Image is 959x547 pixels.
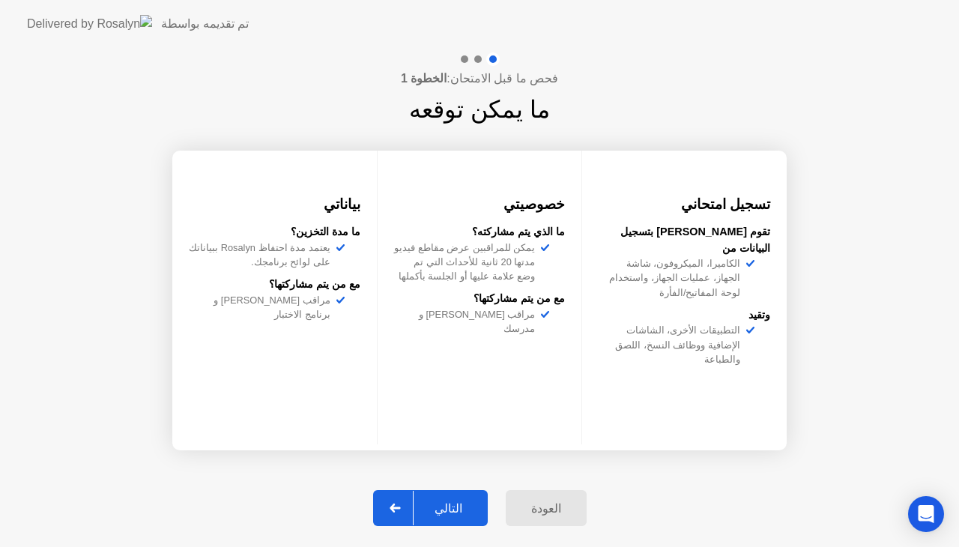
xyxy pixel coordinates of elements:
[599,256,746,300] div: الكاميرا، الميكروفون، شاشة الجهاز، عمليات الجهاز، واستخدام لوحة المفاتيح/الفأرة
[510,501,582,516] div: العودة
[189,224,360,241] div: ما مدة التخزين؟
[908,496,944,532] div: Open Intercom Messenger
[394,291,566,307] div: مع من يتم مشاركتها؟
[394,224,566,241] div: ما الذي يتم مشاركته؟
[506,490,587,526] button: العودة
[599,194,770,215] h3: تسجيل امتحاني
[161,15,249,33] div: تم تقديمه بواسطة
[401,70,558,88] h4: فحص ما قبل الامتحان:
[27,15,152,32] img: Delivered by Rosalyn
[189,293,336,321] div: مراقب [PERSON_NAME] و برنامج الاختبار
[189,194,360,215] h3: بياناتي
[409,91,550,127] h1: ما يمكن توقعه
[373,490,488,526] button: التالي
[189,276,360,293] div: مع من يتم مشاركتها؟
[599,224,770,256] div: تقوم [PERSON_NAME] بتسجيل البيانات من
[414,501,483,516] div: التالي
[394,241,542,284] div: يمكن للمراقبين عرض مقاطع فيديو مدتها 20 ثانية للأحداث التي تم وضع علامة عليها أو الجلسة بأكملها
[189,241,336,269] div: يعتمد مدة احتفاظ Rosalyn ببياناتك على لوائح برنامجك.
[599,307,770,324] div: وتقيد
[394,307,542,336] div: مراقب [PERSON_NAME] و مدرسك
[401,72,447,85] b: الخطوة 1
[394,194,566,215] h3: خصوصيتي
[599,323,746,366] div: التطبيقات الأخرى، الشاشات الإضافية ووظائف النسخ، اللصق والطباعة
